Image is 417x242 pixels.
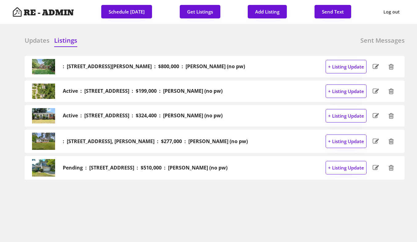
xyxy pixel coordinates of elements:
img: b5aa7e4add88c0ccbfb14c293ddd0d5c-cc_ft_1536.webp [32,133,55,150]
button: Add Listing [248,5,287,18]
button: + Listing Update [326,109,367,123]
button: Log out [379,5,405,19]
h6: Updates [25,36,50,45]
h2: Active : [STREET_ADDRESS] : $199,000 : [PERSON_NAME] (no pw) [63,88,223,94]
button: + Listing Update [326,135,367,148]
img: 90af5933095807e6a4b698ff79e1b457-cc_ft_1536.webp [32,59,55,74]
button: + Listing Update [326,60,367,73]
button: Schedule [DATE] [101,5,152,18]
button: + Listing Update [326,161,367,174]
button: Send Text [315,5,351,18]
h2: : [STREET_ADDRESS][PERSON_NAME] : $800,000 : [PERSON_NAME] (no pw) [63,64,245,69]
img: 20250805164610280152000000-o.jpg [32,108,55,123]
img: 20250813144040334515000000-o.jpg [32,84,55,99]
h6: Sent Messages [360,36,405,45]
img: 20250806133933782137000000-o.jpg [32,159,55,176]
h2: Active : [STREET_ADDRESS] : $324,400 : [PERSON_NAME] (no pw) [63,113,223,119]
h2: Pending : [STREET_ADDRESS] : $510,000 : [PERSON_NAME] (no pw) [63,165,227,171]
button: Get Listings [180,5,220,18]
h4: RE - ADMIN [24,9,74,17]
h2: : [STREET_ADDRESS], [PERSON_NAME] : $277,000 : [PERSON_NAME] (no pw) [63,139,248,144]
img: Artboard%201%20copy%203.svg [12,7,22,17]
button: + Listing Update [326,84,367,98]
h6: Listings [54,36,77,45]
